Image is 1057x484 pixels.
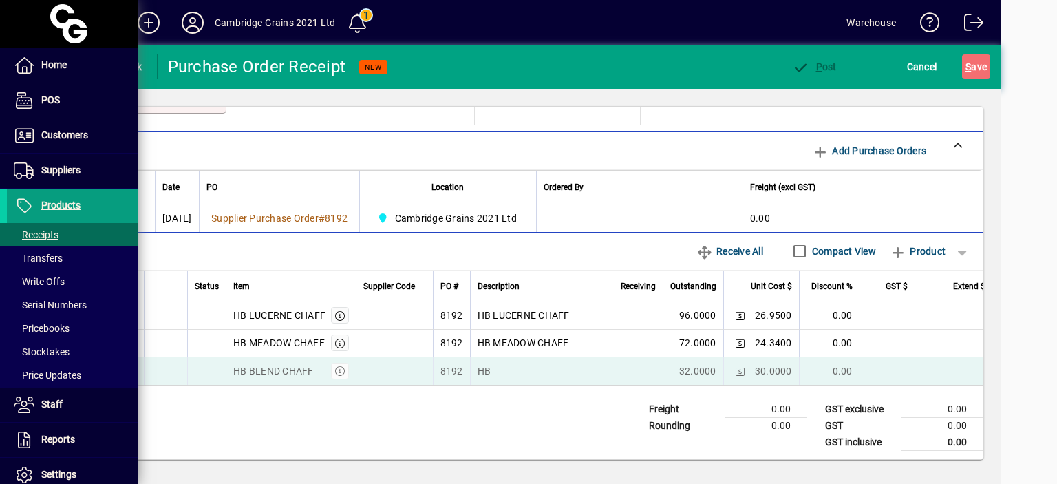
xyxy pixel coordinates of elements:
span: Location [431,180,464,195]
div: Freight (excl GST) [750,180,965,195]
button: Product [883,239,952,264]
span: Supplier Code [363,279,415,294]
span: Receipts [14,229,58,240]
span: Item [233,279,250,294]
a: Receipts [7,223,138,246]
td: 8192 [433,330,470,357]
td: 0.00 [725,417,807,434]
td: GST exclusive [818,401,901,417]
td: Freight [642,401,725,417]
div: HB LUCERNE CHAFF [233,308,325,322]
span: Unit Cost $ [751,279,792,294]
button: Add Purchase Orders [807,138,932,163]
button: Save [962,54,990,79]
a: Knowledge Base [910,3,940,48]
div: Warehouse [846,12,896,34]
span: Price Updates [14,370,81,381]
span: Reports [41,434,75,445]
span: ost [792,61,837,72]
span: Outstanding [670,279,716,294]
span: Description [478,279,520,294]
a: Stocktakes [7,340,138,364]
span: Staff [41,399,63,410]
button: Receive All [691,239,769,264]
td: HB LUCERNE CHAFF [470,302,608,330]
td: Rounding [642,417,725,434]
td: 0.00 [901,417,983,434]
td: 72.0000 [663,330,723,357]
a: Transfers [7,246,138,270]
span: Serial Numbers [14,299,87,311]
a: Serial Numbers [7,293,138,317]
span: Receiving [621,279,656,294]
td: 0.00 [743,204,983,232]
span: # [319,213,325,224]
span: Discount % [811,279,853,294]
a: Customers [7,118,138,153]
button: Change Price Levels [731,333,750,353]
td: [DATE] [155,204,199,232]
a: Price Updates [7,364,138,387]
span: Stocktakes [14,346,70,357]
span: Supplier Purchase Order [211,213,319,224]
span: Date [162,180,180,195]
span: Home [41,59,67,70]
span: Freight (excl GST) [750,180,815,195]
span: Ordered By [544,180,584,195]
td: 0.00 [799,330,860,357]
button: Add [127,10,171,35]
span: Cancel [907,56,937,78]
span: 24.3400 [755,336,792,350]
td: GST [818,417,901,434]
span: POS [41,94,60,105]
span: Products [41,200,81,211]
td: GST inclusive [818,434,901,451]
span: Product [890,240,946,262]
button: Change Price Levels [731,306,750,325]
span: Suppliers [41,165,81,176]
div: HB MEADOW CHAFF [233,336,325,350]
a: Reports [7,423,138,457]
span: Transfers [14,253,63,264]
label: Compact View [809,244,876,258]
button: Profile [171,10,215,35]
a: Suppliers [7,154,138,188]
td: 96.0000 [663,302,723,330]
a: Staff [7,388,138,422]
a: Home [7,48,138,83]
td: 0.00 [901,401,983,417]
span: Back [96,61,142,72]
span: Customers [41,129,88,140]
span: Write Offs [14,276,65,287]
span: Pricebooks [14,323,70,334]
div: PO [206,180,352,195]
div: Cambridge Grains 2021 Ltd [215,12,335,34]
span: Receive All [696,240,763,262]
a: Write Offs [7,270,138,293]
span: S [965,61,971,72]
span: PO # [440,279,458,294]
span: Cambridge Grains 2021 Ltd [374,210,522,227]
span: 26.9500 [755,308,792,322]
span: P [816,61,822,72]
a: Logout [954,3,984,48]
a: Pricebooks [7,317,138,340]
span: NEW [365,63,382,72]
td: HB MEADOW CHAFF [470,330,608,357]
td: 0.00 [901,434,983,451]
button: Cancel [904,54,941,79]
td: 0.00 [725,401,807,417]
span: Status [195,279,219,294]
a: Supplier Purchase Order#8192 [206,211,352,226]
a: POS [7,83,138,118]
span: PO [206,180,217,195]
div: Date [162,180,192,195]
span: Extend $ [953,279,985,294]
span: Settings [41,469,76,480]
span: 8192 [325,213,348,224]
span: Cambridge Grains 2021 Ltd [395,211,517,225]
td: 0.00 [799,302,860,330]
div: Purchase Order Receipt [168,56,346,78]
div: Ordered By [544,180,736,195]
td: 8192 [433,302,470,330]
